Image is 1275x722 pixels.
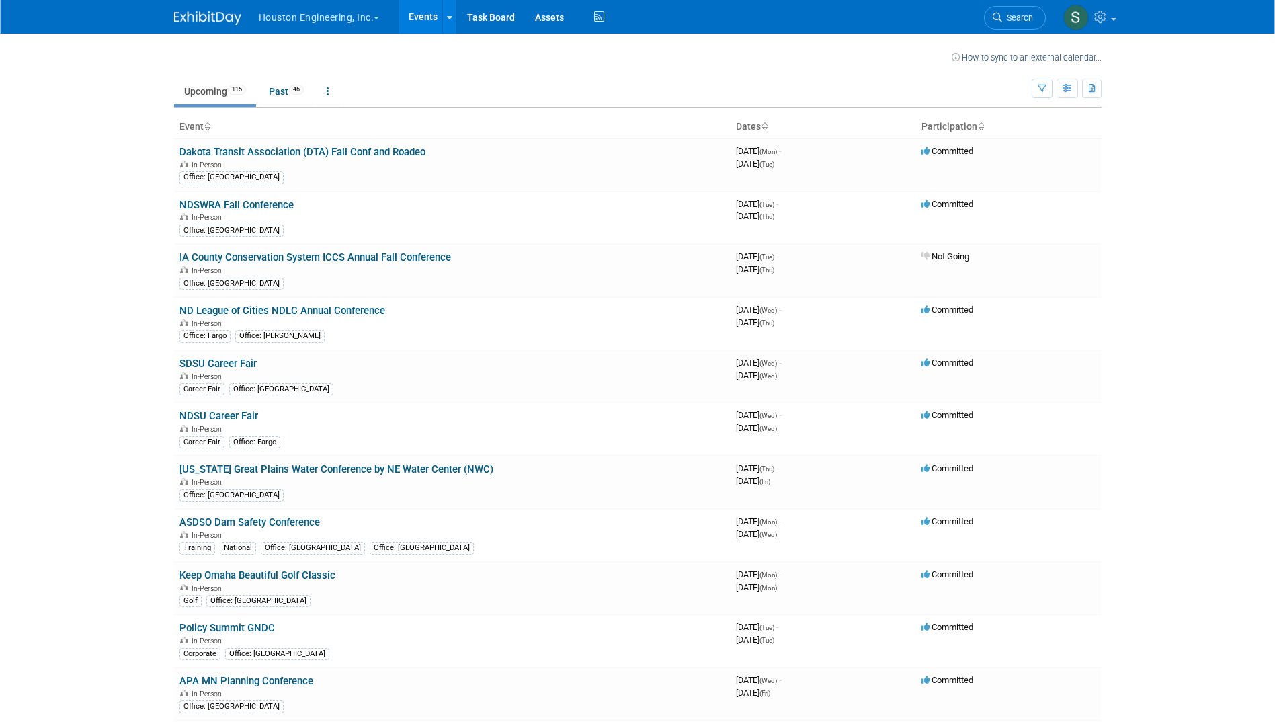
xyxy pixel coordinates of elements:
[261,542,365,554] div: Office: [GEOGRAPHIC_DATA]
[736,529,777,539] span: [DATE]
[779,358,781,368] span: -
[736,463,778,473] span: [DATE]
[759,372,777,380] span: (Wed)
[759,360,777,367] span: (Wed)
[179,622,275,634] a: Policy Summit GNDC
[192,531,226,540] span: In-Person
[759,584,777,592] span: (Mon)
[736,476,770,486] span: [DATE]
[192,372,226,381] span: In-Person
[229,383,333,395] div: Office: [GEOGRAPHIC_DATA]
[736,675,781,685] span: [DATE]
[192,319,226,328] span: In-Person
[736,317,774,327] span: [DATE]
[776,463,778,473] span: -
[736,410,781,420] span: [DATE]
[179,225,284,237] div: Office: [GEOGRAPHIC_DATA]
[921,463,973,473] span: Committed
[759,266,774,274] span: (Thu)
[916,116,1102,138] th: Participation
[736,358,781,368] span: [DATE]
[192,637,226,645] span: In-Person
[921,251,969,262] span: Not Going
[921,516,973,526] span: Committed
[180,531,188,538] img: In-Person Event
[984,6,1046,30] a: Search
[179,569,335,581] a: Keep Omaha Beautiful Golf Classic
[759,319,774,327] span: (Thu)
[759,148,777,155] span: (Mon)
[192,266,226,275] span: In-Person
[776,622,778,632] span: -
[736,211,774,221] span: [DATE]
[179,358,257,370] a: SDSU Career Fair
[921,146,973,156] span: Committed
[759,201,774,208] span: (Tue)
[759,690,770,697] span: (Fri)
[192,584,226,593] span: In-Person
[180,266,188,273] img: In-Person Event
[229,436,280,448] div: Office: Fargo
[1002,13,1033,23] span: Search
[779,569,781,579] span: -
[180,425,188,432] img: In-Person Event
[174,116,731,138] th: Event
[977,121,984,132] a: Sort by Participation Type
[192,213,226,222] span: In-Person
[179,383,224,395] div: Career Fair
[779,675,781,685] span: -
[736,582,777,592] span: [DATE]
[736,688,770,698] span: [DATE]
[225,648,329,660] div: Office: [GEOGRAPHIC_DATA]
[179,410,258,422] a: NDSU Career Fair
[179,278,284,290] div: Office: [GEOGRAPHIC_DATA]
[779,146,781,156] span: -
[736,569,781,579] span: [DATE]
[228,85,246,95] span: 115
[759,213,774,220] span: (Thu)
[759,412,777,419] span: (Wed)
[736,635,774,645] span: [DATE]
[761,121,768,132] a: Sort by Start Date
[179,251,451,264] a: IA County Conservation System ICCS Annual Fall Conference
[736,305,781,315] span: [DATE]
[180,372,188,379] img: In-Person Event
[174,79,256,104] a: Upcoming115
[206,595,311,607] div: Office: [GEOGRAPHIC_DATA]
[179,700,284,713] div: Office: [GEOGRAPHIC_DATA]
[921,410,973,420] span: Committed
[259,79,314,104] a: Past46
[759,425,777,432] span: (Wed)
[776,251,778,262] span: -
[192,478,226,487] span: In-Person
[179,146,425,158] a: Dakota Transit Association (DTA) Fall Conf and Roadeo
[180,637,188,643] img: In-Person Event
[759,677,777,684] span: (Wed)
[759,253,774,261] span: (Tue)
[921,675,973,685] span: Committed
[759,518,777,526] span: (Mon)
[736,516,781,526] span: [DATE]
[370,542,474,554] div: Office: [GEOGRAPHIC_DATA]
[759,307,777,314] span: (Wed)
[179,171,284,184] div: Office: [GEOGRAPHIC_DATA]
[192,690,226,698] span: In-Person
[736,622,778,632] span: [DATE]
[180,161,188,167] img: In-Person Event
[179,463,493,475] a: [US_STATE] Great Plains Water Conference by NE Water Center (NWC)
[180,478,188,485] img: In-Person Event
[180,213,188,220] img: In-Person Event
[736,146,781,156] span: [DATE]
[759,478,770,485] span: (Fri)
[736,264,774,274] span: [DATE]
[731,116,916,138] th: Dates
[736,423,777,433] span: [DATE]
[759,161,774,168] span: (Tue)
[736,159,774,169] span: [DATE]
[180,690,188,696] img: In-Person Event
[179,542,215,554] div: Training
[759,531,777,538] span: (Wed)
[289,85,304,95] span: 46
[179,436,224,448] div: Career Fair
[759,624,774,631] span: (Tue)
